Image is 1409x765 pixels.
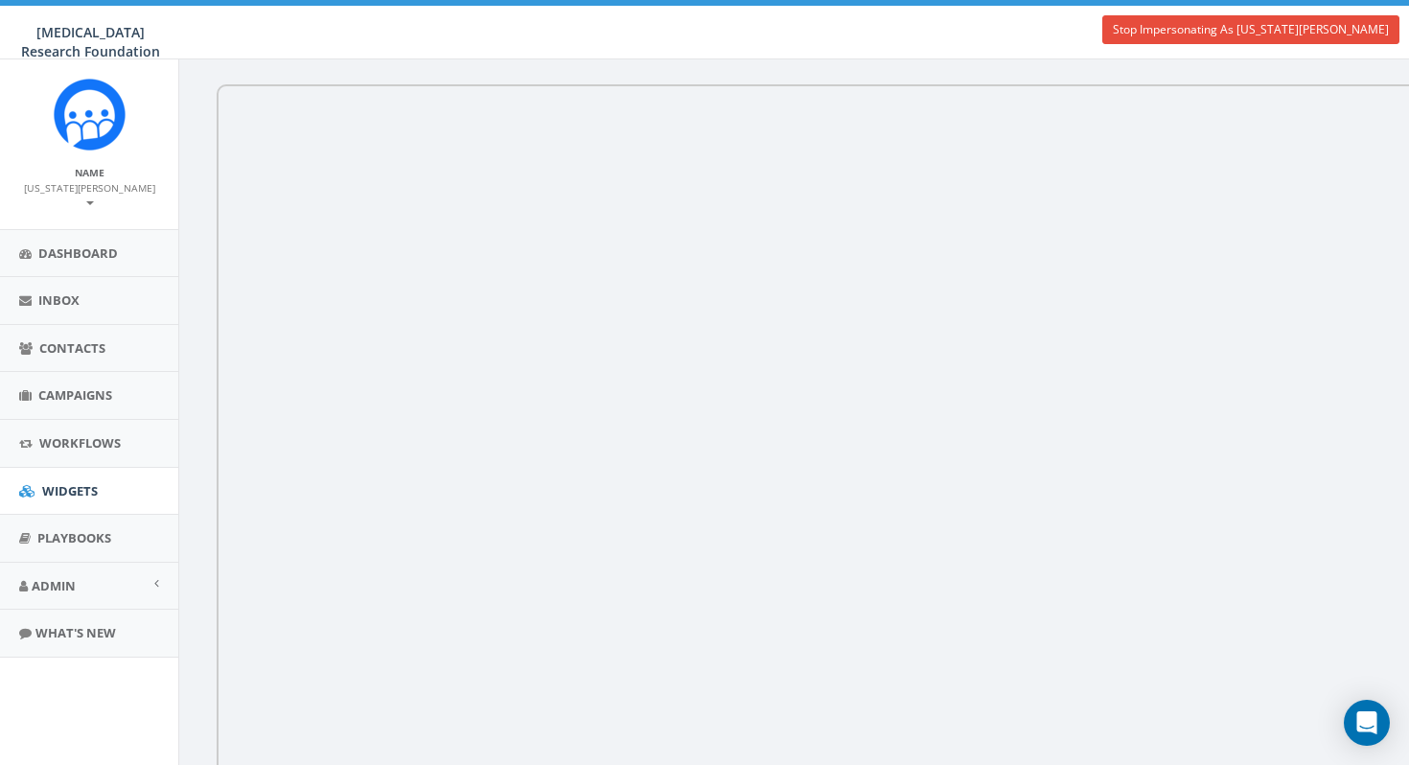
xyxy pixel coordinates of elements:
[1344,700,1390,746] div: Open Intercom Messenger
[38,291,80,309] span: Inbox
[75,166,104,179] small: Name
[38,244,118,262] span: Dashboard
[21,23,160,60] span: [MEDICAL_DATA] Research Foundation
[24,181,155,210] small: [US_STATE][PERSON_NAME]
[35,624,116,641] span: What's New
[24,178,155,211] a: [US_STATE][PERSON_NAME]
[39,339,105,357] span: Contacts
[54,79,126,151] img: Rally_Corp_Icon.png
[1102,15,1399,44] a: Stop Impersonating As [US_STATE][PERSON_NAME]
[37,529,111,546] span: Playbooks
[42,482,98,499] span: Widgets
[39,434,121,452] span: Workflows
[38,386,112,404] span: Campaigns
[32,577,76,594] span: Admin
